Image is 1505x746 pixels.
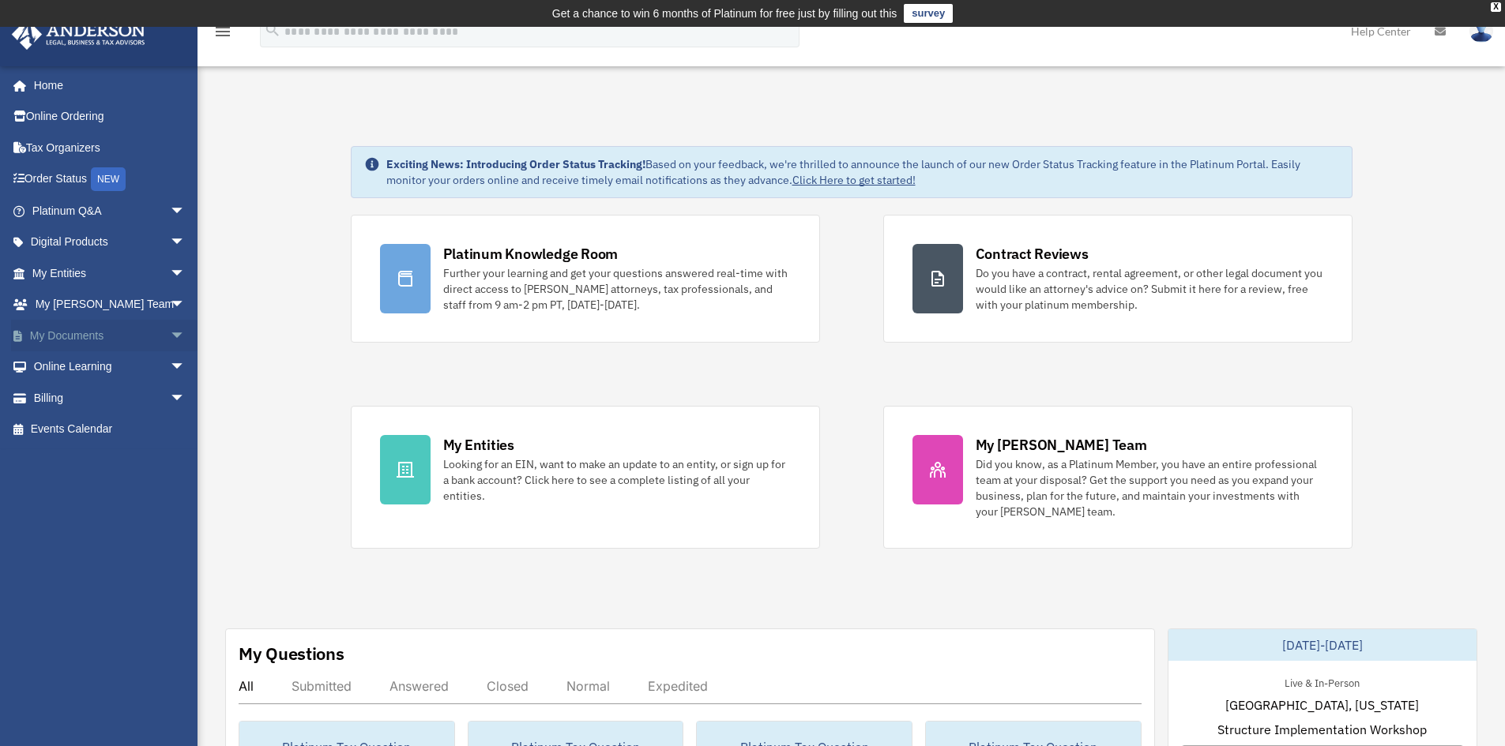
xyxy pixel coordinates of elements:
a: Click Here to get started! [792,173,916,187]
a: Digital Productsarrow_drop_down [11,227,209,258]
a: Platinum Q&Aarrow_drop_down [11,195,209,227]
div: Did you know, as a Platinum Member, you have an entire professional team at your disposal? Get th... [976,456,1323,519]
i: menu [213,22,232,41]
a: My Entitiesarrow_drop_down [11,257,209,289]
a: Tax Organizers [11,132,209,163]
div: My Questions [239,642,344,665]
div: Closed [487,678,529,694]
div: NEW [91,167,126,191]
a: My Entities Looking for an EIN, want to make an update to an entity, or sign up for a bank accoun... [351,406,820,549]
i: search [264,21,281,39]
a: Online Ordering [11,101,209,133]
div: Live & In-Person [1272,673,1372,690]
div: Platinum Knowledge Room [443,244,619,264]
div: Further your learning and get your questions answered real-time with direct access to [PERSON_NAM... [443,265,791,313]
a: My [PERSON_NAME] Teamarrow_drop_down [11,289,209,321]
img: User Pic [1469,20,1493,43]
a: Events Calendar [11,414,209,445]
a: Online Learningarrow_drop_down [11,351,209,383]
div: Contract Reviews [976,244,1089,264]
a: Home [11,69,201,101]
div: Looking for an EIN, want to make an update to an entity, or sign up for a bank account? Click her... [443,456,791,504]
strong: Exciting News: Introducing Order Status Tracking! [386,157,645,171]
a: survey [904,4,953,23]
a: Contract Reviews Do you have a contract, rental agreement, or other legal document you would like... [883,215,1353,343]
a: My [PERSON_NAME] Team Did you know, as a Platinum Member, you have an entire professional team at... [883,406,1353,549]
div: My Entities [443,435,514,455]
div: Get a chance to win 6 months of Platinum for free just by filling out this [552,4,897,23]
div: Normal [566,678,610,694]
a: Order StatusNEW [11,163,209,196]
div: close [1491,2,1501,12]
div: [DATE]-[DATE] [1168,629,1477,661]
span: arrow_drop_down [170,382,201,414]
div: Based on your feedback, we're thrilled to announce the launch of our new Order Status Tracking fe... [386,156,1339,188]
span: arrow_drop_down [170,351,201,384]
span: arrow_drop_down [170,227,201,259]
div: Submitted [292,678,352,694]
div: All [239,678,254,694]
span: [GEOGRAPHIC_DATA], [US_STATE] [1225,695,1419,714]
span: arrow_drop_down [170,320,201,352]
a: menu [213,28,232,41]
span: arrow_drop_down [170,257,201,290]
div: Expedited [648,678,708,694]
a: My Documentsarrow_drop_down [11,320,209,351]
div: Answered [389,678,449,694]
a: Billingarrow_drop_down [11,382,209,414]
div: Do you have a contract, rental agreement, or other legal document you would like an attorney's ad... [976,265,1323,313]
img: Anderson Advisors Platinum Portal [7,19,150,50]
a: Platinum Knowledge Room Further your learning and get your questions answered real-time with dire... [351,215,820,343]
span: arrow_drop_down [170,289,201,321]
div: My [PERSON_NAME] Team [976,435,1147,455]
span: arrow_drop_down [170,195,201,227]
span: Structure Implementation Workshop [1217,720,1427,739]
